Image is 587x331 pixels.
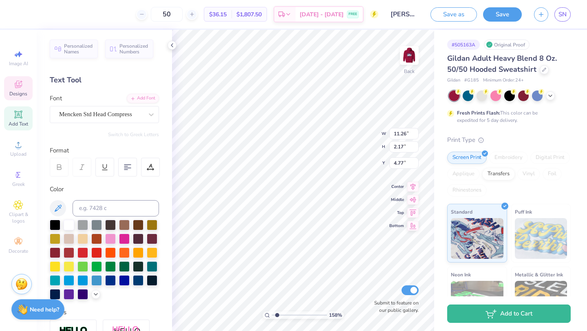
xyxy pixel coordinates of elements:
div: Transfers [482,168,515,180]
span: Designs [9,90,27,97]
div: Styles [50,308,159,317]
span: FREE [349,11,357,17]
input: – – [151,7,183,22]
span: Top [389,210,404,216]
div: Text Tool [50,75,159,86]
span: Metallic & Glitter Ink [515,270,563,279]
div: This color can be expedited for 5 day delivery. [457,109,557,124]
img: Puff Ink [515,218,567,259]
strong: Need help? [30,306,59,313]
button: Switch to Greek Letters [108,131,159,138]
div: Applique [447,168,480,180]
span: Decorate [9,248,28,254]
div: Add Font [127,94,159,103]
span: Greek [12,181,25,188]
span: $36.15 [209,10,227,19]
span: Bottom [389,223,404,229]
span: Middle [389,197,404,203]
img: Back [401,47,417,64]
div: # 505163A [447,40,480,50]
span: Upload [10,151,26,157]
div: Vinyl [517,168,540,180]
span: Personalized Numbers [119,43,148,55]
button: Save as [430,7,477,22]
span: Add Text [9,121,28,127]
strong: Fresh Prints Flash: [457,110,500,116]
div: Print Type [447,135,571,145]
div: Original Proof [484,40,530,50]
span: SN [558,10,567,19]
button: Add to Cart [447,305,571,323]
a: SN [554,7,571,22]
div: Rhinestones [447,184,487,196]
div: Foil [543,168,562,180]
div: Embroidery [489,152,528,164]
div: Digital Print [530,152,570,164]
label: Font [50,94,62,103]
span: Neon Ink [451,270,471,279]
span: # G185 [464,77,479,84]
button: Save [483,7,522,22]
img: Standard [451,218,503,259]
span: Gildan Adult Heavy Blend 8 Oz. 50/50 Hooded Sweatshirt [447,53,557,74]
span: Puff Ink [515,207,532,216]
input: e.g. 7428 c [73,200,159,216]
label: Submit to feature on our public gallery. [370,299,419,314]
div: Format [50,146,160,155]
span: Center [389,184,404,190]
div: Color [50,185,159,194]
span: $1,807.50 [236,10,262,19]
img: Neon Ink [451,281,503,322]
span: Image AI [9,60,28,67]
span: Clipart & logos [4,211,33,224]
span: Gildan [447,77,460,84]
span: 158 % [329,311,342,319]
div: Screen Print [447,152,487,164]
span: Personalized Names [64,43,93,55]
span: Standard [451,207,472,216]
span: [DATE] - [DATE] [300,10,344,19]
div: Back [404,68,415,75]
input: Untitled Design [384,6,424,22]
img: Metallic & Glitter Ink [515,281,567,322]
span: Minimum Order: 24 + [483,77,524,84]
